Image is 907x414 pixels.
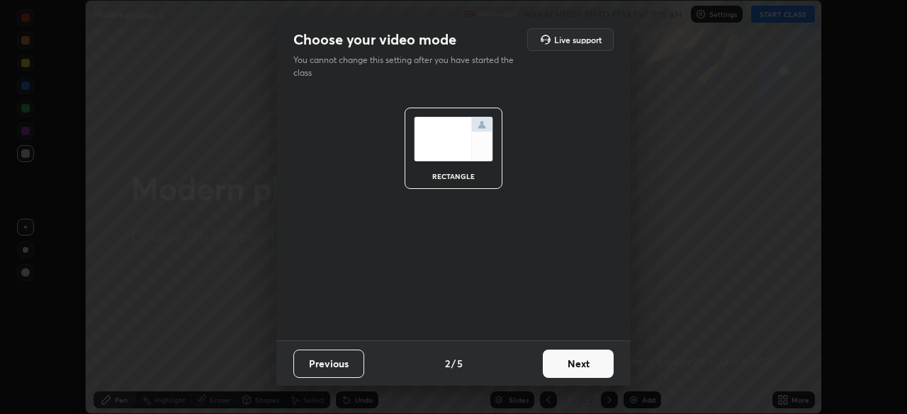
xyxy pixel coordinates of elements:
[414,117,493,161] img: normalScreenIcon.ae25ed63.svg
[554,35,602,44] h5: Live support
[293,350,364,378] button: Previous
[293,30,456,49] h2: Choose your video mode
[293,54,523,79] p: You cannot change this setting after you have started the class
[451,356,456,371] h4: /
[543,350,614,378] button: Next
[457,356,463,371] h4: 5
[445,356,450,371] h4: 2
[425,173,482,180] div: rectangle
